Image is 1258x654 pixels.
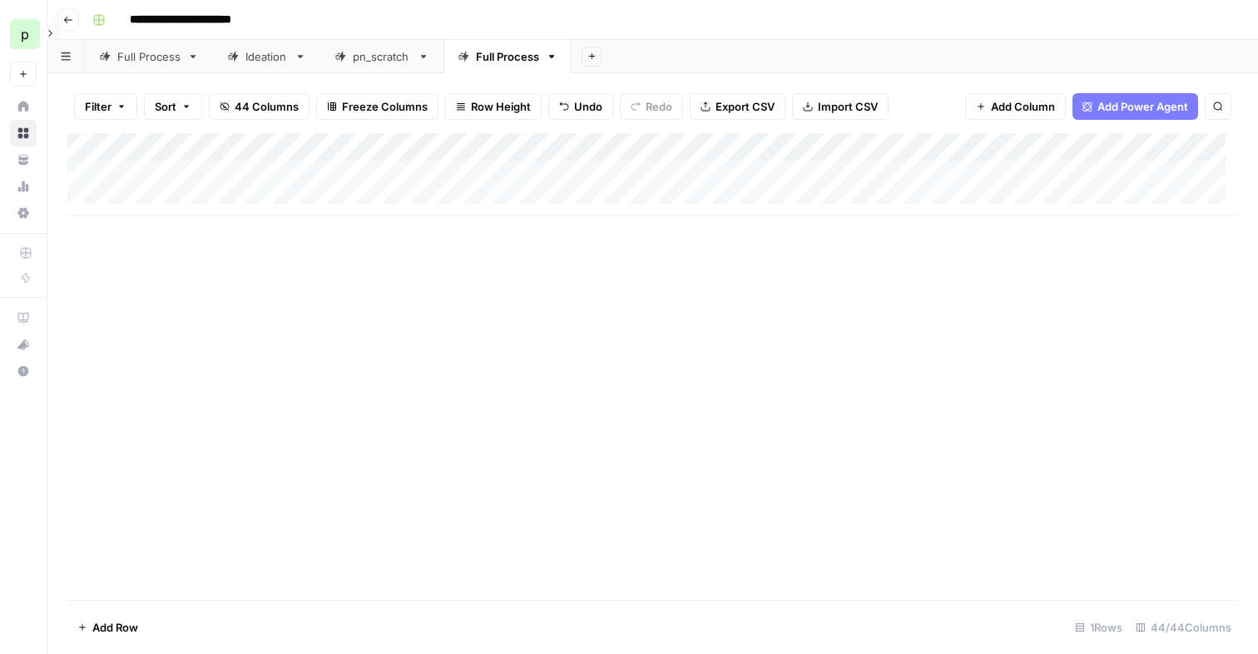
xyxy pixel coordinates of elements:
button: Row Height [445,93,542,120]
span: Add Power Agent [1097,98,1188,115]
button: What's new? [10,331,37,358]
span: p [21,24,29,44]
a: Settings [10,200,37,226]
span: Filter [85,98,111,115]
a: Ideation [213,40,320,73]
button: Help + Support [10,358,37,384]
div: pn_scratch [353,48,411,65]
button: Add Column [965,93,1066,120]
a: Usage [10,173,37,200]
span: Freeze Columns [342,98,428,115]
button: Export CSV [690,93,785,120]
span: Redo [646,98,672,115]
div: Ideation [245,48,288,65]
a: pn_scratch [320,40,443,73]
button: Add Row [67,614,148,641]
button: Filter [74,93,137,120]
a: Full Process [443,40,572,73]
div: 1 Rows [1068,614,1129,641]
span: Sort [155,98,176,115]
button: Add Power Agent [1072,93,1198,120]
span: Add Column [991,98,1055,115]
span: Import CSV [818,98,878,115]
span: 44 Columns [235,98,299,115]
button: Freeze Columns [316,93,438,120]
a: AirOps Academy [10,305,37,331]
a: Full Process [85,40,213,73]
button: Sort [144,93,202,120]
span: Add Row [92,619,138,636]
button: Undo [548,93,613,120]
div: What's new? [11,332,36,357]
button: Workspace: paulcorp [10,13,37,55]
span: Row Height [471,98,531,115]
span: Export CSV [716,98,775,115]
div: 44/44 Columns [1129,614,1238,641]
span: Undo [574,98,602,115]
a: Your Data [10,146,37,173]
a: Browse [10,120,37,146]
div: Full Process [476,48,539,65]
button: Redo [620,93,683,120]
button: Import CSV [792,93,889,120]
a: Home [10,93,37,120]
div: Full Process [117,48,181,65]
button: 44 Columns [209,93,310,120]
